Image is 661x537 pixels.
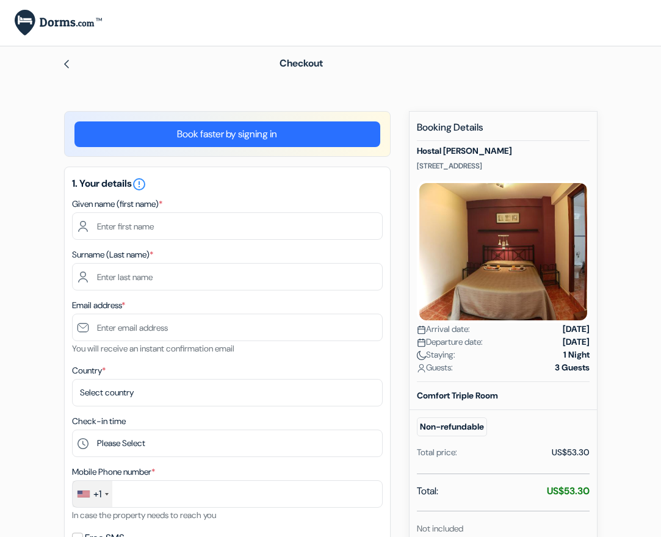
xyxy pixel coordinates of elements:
[132,177,146,192] i: error_outline
[563,348,590,361] strong: 1 Night
[555,361,590,374] strong: 3 Guests
[72,466,155,478] label: Mobile Phone number
[417,348,455,361] span: Staying:
[72,343,234,354] small: You will receive an instant confirmation email
[417,325,426,334] img: calendar.svg
[72,415,126,428] label: Check-in time
[72,510,216,521] small: In case the property needs to reach you
[417,146,590,156] h5: Hostal [PERSON_NAME]
[72,248,153,261] label: Surname (Last name)
[417,417,487,436] small: Non-refundable
[552,446,590,459] div: US$53.30
[417,323,470,336] span: Arrival date:
[417,361,453,374] span: Guests:
[563,336,590,348] strong: [DATE]
[15,10,102,36] img: Dorms.com
[417,161,590,171] p: [STREET_ADDRESS]
[417,390,498,401] b: Comfort Triple Room
[72,364,106,377] label: Country
[74,121,380,147] a: Book faster by signing in
[417,446,457,459] div: Total price:
[62,59,71,69] img: left_arrow.svg
[417,484,438,499] span: Total:
[72,177,383,192] h5: 1. Your details
[417,351,426,360] img: moon.svg
[417,336,483,348] span: Departure date:
[72,212,383,240] input: Enter first name
[417,523,463,534] small: Not included
[72,299,125,312] label: Email address
[72,198,162,211] label: Given name (first name)
[563,323,590,336] strong: [DATE]
[132,177,146,190] a: error_outline
[73,481,112,507] div: United States: +1
[417,121,590,141] h5: Booking Details
[417,364,426,373] img: user_icon.svg
[72,263,383,290] input: Enter last name
[72,314,383,341] input: Enter email address
[547,485,590,497] strong: US$53.30
[280,57,323,70] span: Checkout
[417,338,426,347] img: calendar.svg
[93,487,101,502] div: +1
